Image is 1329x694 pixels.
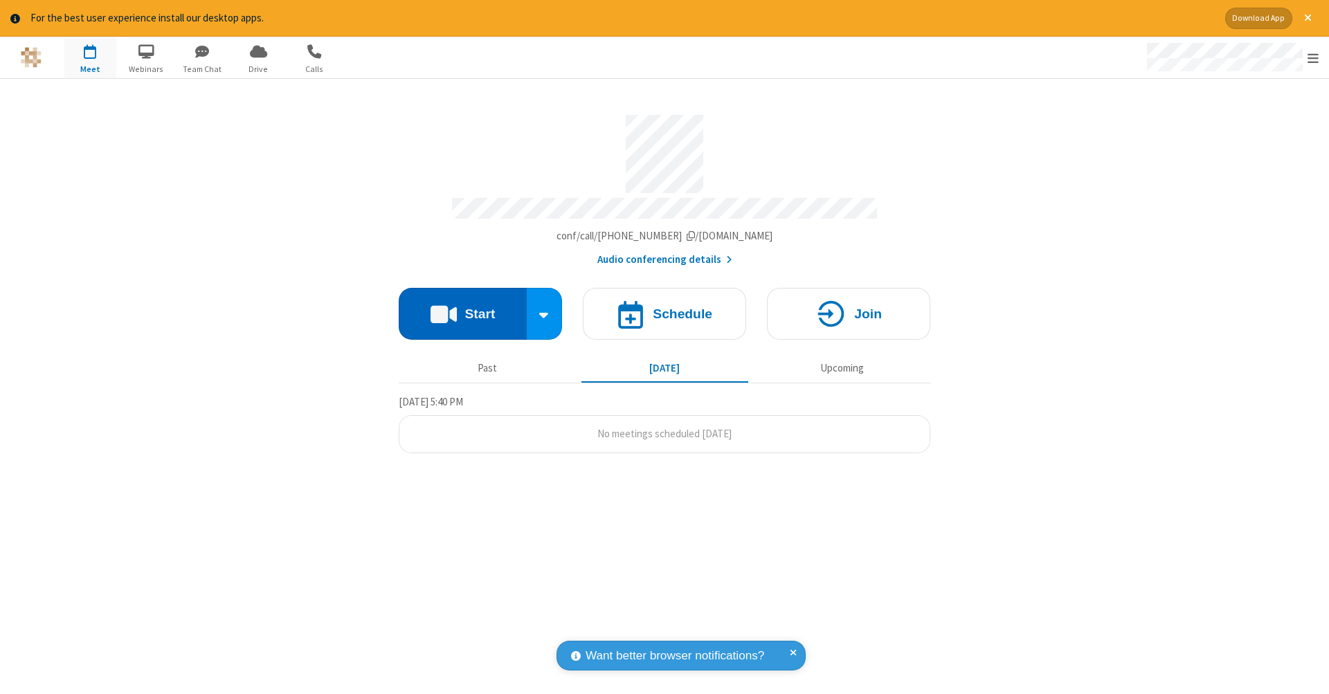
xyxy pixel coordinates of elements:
span: No meetings scheduled [DATE] [597,427,732,440]
div: For the best user experience install our desktop apps. [30,10,1215,26]
button: Past [404,356,571,382]
button: Close alert [1297,8,1319,29]
img: QA Selenium DO NOT DELETE OR CHANGE [21,47,42,68]
button: Upcoming [759,356,925,382]
span: Team Chat [177,63,228,75]
div: Open menu [1134,37,1329,78]
section: Today's Meetings [399,394,930,453]
span: Webinars [120,63,172,75]
span: Want better browser notifications? [586,647,764,665]
button: Join [767,288,930,340]
button: Schedule [583,288,746,340]
button: Copy my meeting room linkCopy my meeting room link [557,228,773,244]
h4: Schedule [653,307,712,320]
span: [DATE] 5:40 PM [399,395,463,408]
div: Start conference options [527,288,563,340]
h4: Start [464,307,495,320]
button: [DATE] [581,356,748,382]
button: Download App [1225,8,1292,29]
section: Account details [399,104,930,267]
button: Start [399,288,527,340]
h4: Join [854,307,882,320]
button: Logo [5,37,57,78]
span: Drive [233,63,284,75]
span: Copy my meeting room link [557,229,773,242]
span: Meet [64,63,116,75]
button: Audio conferencing details [597,252,732,268]
span: Calls [289,63,341,75]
